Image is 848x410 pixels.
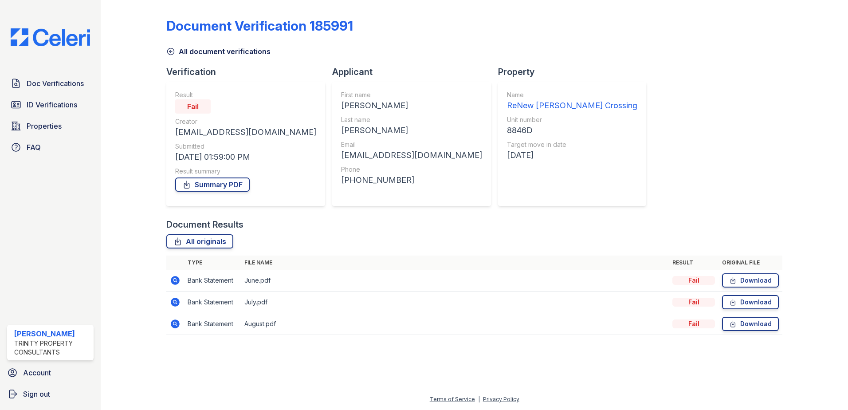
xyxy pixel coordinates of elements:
div: Property [498,66,653,78]
a: Doc Verifications [7,75,94,92]
th: Original file [718,256,782,270]
th: File name [241,256,669,270]
div: Phone [341,165,482,174]
td: August.pdf [241,313,669,335]
div: [PHONE_NUMBER] [341,174,482,186]
div: Document Results [166,218,243,231]
td: Bank Statement [184,313,241,335]
th: Result [669,256,718,270]
div: First name [341,91,482,99]
div: [PERSON_NAME] [341,99,482,112]
span: FAQ [27,142,41,153]
a: Sign out [4,385,97,403]
a: Download [722,273,779,288]
a: FAQ [7,138,94,156]
td: July.pdf [241,292,669,313]
div: Result [175,91,316,99]
div: Trinity Property Consultants [14,339,90,357]
div: 8846D [507,124,637,137]
a: All originals [166,234,233,248]
a: Download [722,295,779,309]
div: Last name [341,115,482,124]
a: Name ReNew [PERSON_NAME] Crossing [507,91,637,112]
a: Properties [7,117,94,135]
span: ID Verifications [27,99,77,110]
div: Target move in date [507,140,637,149]
div: ReNew [PERSON_NAME] Crossing [507,99,637,112]
div: Submitted [175,142,316,151]
div: [EMAIL_ADDRESS][DOMAIN_NAME] [175,126,316,138]
iframe: chat widget [811,375,839,401]
div: Creator [175,117,316,126]
a: Summary PDF [175,177,250,192]
div: Fail [672,298,715,307]
a: Account [4,364,97,382]
a: Download [722,317,779,331]
div: Result summary [175,167,316,176]
div: Name [507,91,637,99]
div: Applicant [332,66,498,78]
div: [DATE] [507,149,637,162]
div: Unit number [507,115,637,124]
div: Fail [672,319,715,328]
div: [EMAIL_ADDRESS][DOMAIN_NAME] [341,149,482,162]
div: | [478,396,480,402]
div: [PERSON_NAME] [14,328,90,339]
div: Email [341,140,482,149]
a: ID Verifications [7,96,94,114]
td: Bank Statement [184,270,241,292]
div: [DATE] 01:59:00 PM [175,151,316,163]
td: June.pdf [241,270,669,292]
a: Terms of Service [430,396,475,402]
td: Bank Statement [184,292,241,313]
th: Type [184,256,241,270]
div: Document Verification 185991 [166,18,353,34]
span: Sign out [23,389,50,399]
a: Privacy Policy [483,396,519,402]
div: [PERSON_NAME] [341,124,482,137]
div: Fail [672,276,715,285]
span: Properties [27,121,62,131]
div: Fail [175,99,211,114]
span: Doc Verifications [27,78,84,89]
img: CE_Logo_Blue-a8612792a0a2168367f1c8372b55b34899dd931a85d93a1a3d3e32e68fde9ad4.png [4,28,97,46]
div: Verification [166,66,332,78]
a: All document verifications [166,46,271,57]
span: Account [23,367,51,378]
